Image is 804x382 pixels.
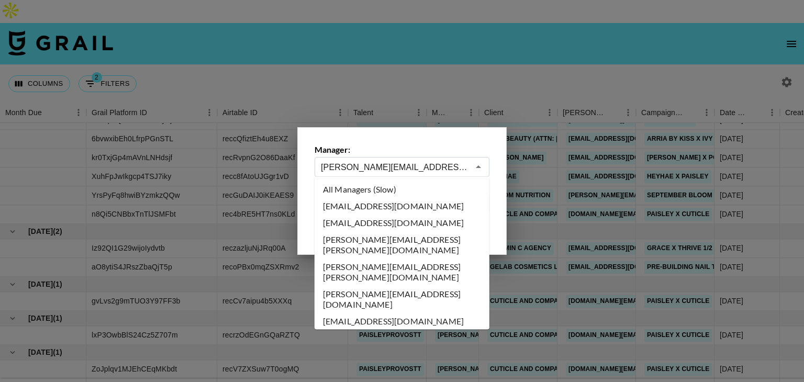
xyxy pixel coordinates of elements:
li: All Managers (Slow) [315,181,489,198]
li: [PERSON_NAME][EMAIL_ADDRESS][DOMAIN_NAME] [315,286,489,313]
li: [EMAIL_ADDRESS][DOMAIN_NAME] [315,330,489,346]
label: Manager: [315,144,489,155]
li: [PERSON_NAME][EMAIL_ADDRESS][PERSON_NAME][DOMAIN_NAME] [315,231,489,259]
li: [EMAIL_ADDRESS][DOMAIN_NAME] [315,215,489,231]
li: [PERSON_NAME][EMAIL_ADDRESS][PERSON_NAME][DOMAIN_NAME] [315,259,489,286]
li: [EMAIL_ADDRESS][DOMAIN_NAME] [315,313,489,330]
button: Close [471,160,486,174]
li: [EMAIL_ADDRESS][DOMAIN_NAME] [315,198,489,215]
